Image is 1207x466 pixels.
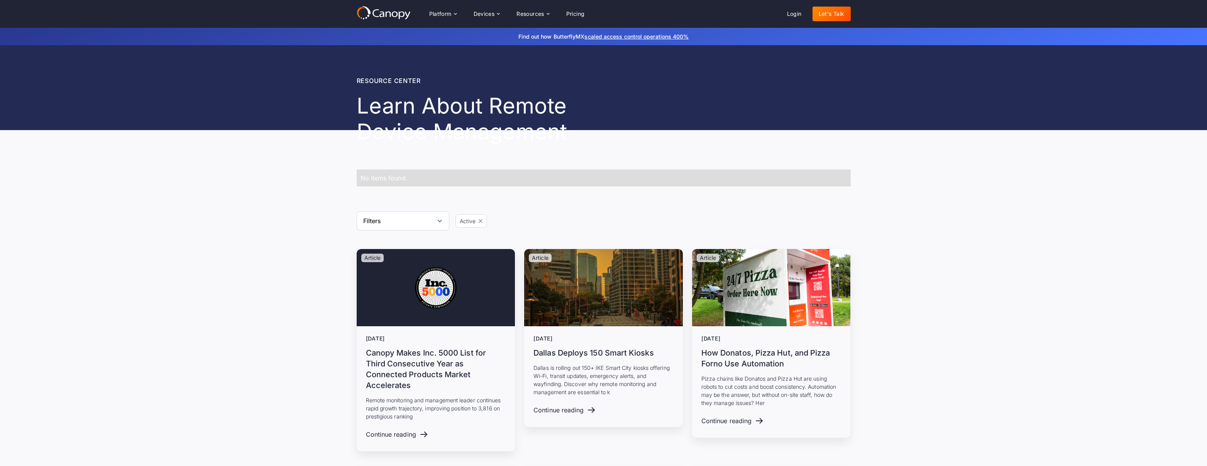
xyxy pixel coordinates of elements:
form: Reset [357,211,449,230]
a: Let's Talk [813,7,851,21]
div: Resources [516,11,544,17]
p: Pizza chains like Donatos and Pizza Hut are using robots to cut costs and boost consistency. Auto... [701,374,841,407]
p: Article [700,255,716,261]
a: Pricing [560,7,591,21]
p: Article [364,255,381,261]
p: Article [532,255,548,261]
p: Dallas is rolling out 150+ IKE Smart City kiosks offering Wi-Fi, transit updates, emergency alert... [533,364,674,396]
p: Find out how ButterflyMX [415,32,793,41]
a: scaled access control operations 400% [584,33,689,40]
div: Continue reading [701,417,752,425]
h3: Canopy Makes Inc. 5000 List for Third Consecutive Year as Connected Products Market Accelerates [366,347,506,391]
div: Filters [363,216,381,225]
div: Platform [429,11,452,17]
p: Remote monitoring and management leader continues rapid growth trajectory, improving position to ... [366,396,506,420]
a: Article[DATE]How Donatos, Pizza Hut, and Pizza Forno Use AutomationPizza chains like Donatos and ... [692,249,851,438]
div: Resource center [357,76,641,85]
div: Resources [510,6,555,22]
div: Continue reading [366,431,416,438]
h3: Dallas Deploys 150 Smart Kiosks [533,347,674,358]
div: No items found. [361,173,847,183]
div: Devices [474,11,495,17]
a: Login [781,7,808,21]
div: Filters [357,211,449,230]
a: Article[DATE]Canopy Makes Inc. 5000 List for Third Consecutive Year as Connected Products Market ... [357,249,515,451]
a: Article[DATE]Dallas Deploys 150 Smart KiosksDallas is rolling out 150+ IKE Smart City kiosks offe... [524,249,683,427]
div: Platform [423,6,463,22]
div: Active [460,217,475,225]
div: [DATE] [533,336,674,342]
div: [DATE] [366,336,506,342]
div: Continue reading [533,407,584,414]
div: [DATE] [701,336,841,342]
h1: Learn About Remote Device Management [357,93,641,145]
div: Devices [467,6,506,22]
h3: How Donatos, Pizza Hut, and Pizza Forno Use Automation [701,347,841,369]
